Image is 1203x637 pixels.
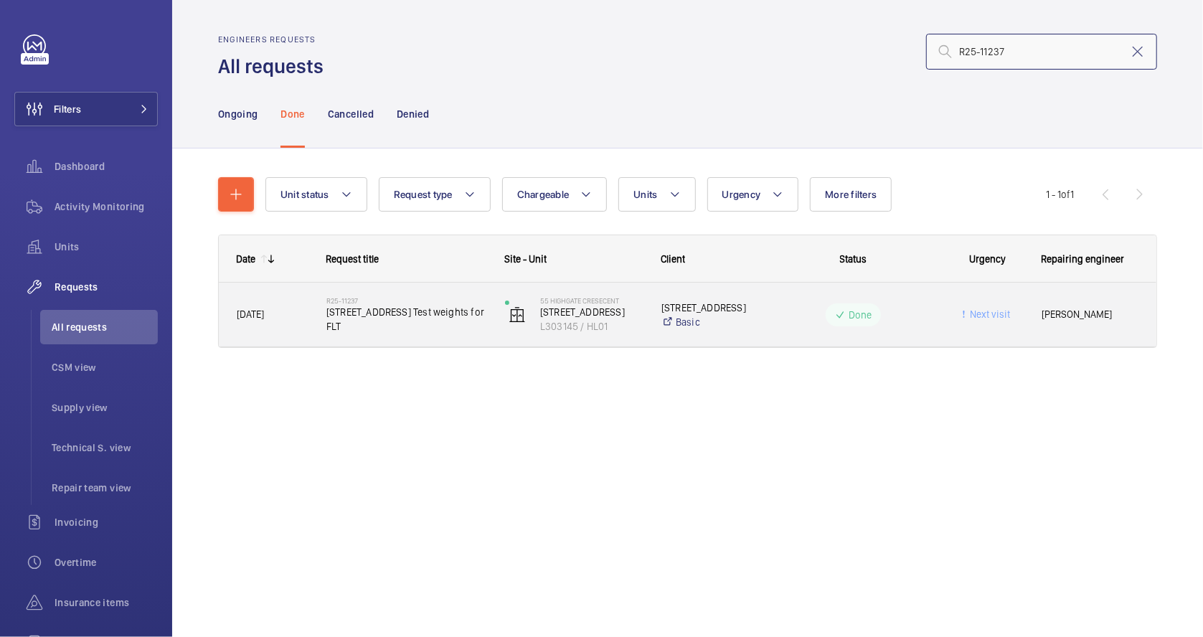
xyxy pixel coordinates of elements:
span: Repairing engineer [1041,253,1124,265]
button: Request type [379,177,491,212]
button: Urgency [707,177,799,212]
button: Chargeable [502,177,608,212]
div: Date [236,253,255,265]
span: Supply view [52,400,158,415]
span: Site - Unit [504,253,547,265]
p: Done [849,308,872,322]
span: Overtime [55,555,158,570]
span: Urgency [722,189,761,200]
span: CSM view [52,360,158,374]
p: Denied [397,107,429,121]
img: elevator.svg [509,306,526,324]
span: Filters [54,102,81,116]
span: Dashboard [55,159,158,174]
span: [DATE] [237,308,264,320]
span: More filters [825,189,877,200]
h2: R25-11237 [326,296,486,305]
span: Units [55,240,158,254]
h2: Engineers requests [218,34,332,44]
p: [STREET_ADDRESS] [540,305,643,319]
p: Cancelled [328,107,374,121]
p: 55 Highgate cresecent [540,296,643,305]
span: Repair team view [52,481,158,495]
span: Invoicing [55,515,158,529]
a: Basic [661,315,755,329]
span: Request title [326,253,379,265]
span: Request type [394,189,453,200]
span: 1 - 1 1 [1046,189,1074,199]
span: Chargeable [517,189,570,200]
span: Status [840,253,867,265]
span: Next visit [968,308,1011,320]
span: [STREET_ADDRESS] Test weights for FLT [326,305,486,334]
p: Ongoing [218,107,258,121]
span: of [1061,189,1070,200]
span: Urgency [969,253,1006,265]
span: Client [661,253,685,265]
input: Search by request number or quote number [926,34,1157,70]
p: L303145 / HL01 [540,319,643,334]
span: [PERSON_NAME] [1042,306,1139,323]
button: More filters [810,177,892,212]
span: Insurance items [55,595,158,610]
span: Unit status [280,189,329,200]
span: Activity Monitoring [55,199,158,214]
span: Technical S. view [52,440,158,455]
button: Filters [14,92,158,126]
button: Units [618,177,695,212]
span: Units [633,189,657,200]
p: [STREET_ADDRESS] [661,301,755,315]
h1: All requests [218,53,332,80]
p: Done [280,107,304,121]
span: Requests [55,280,158,294]
button: Unit status [265,177,367,212]
span: All requests [52,320,158,334]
